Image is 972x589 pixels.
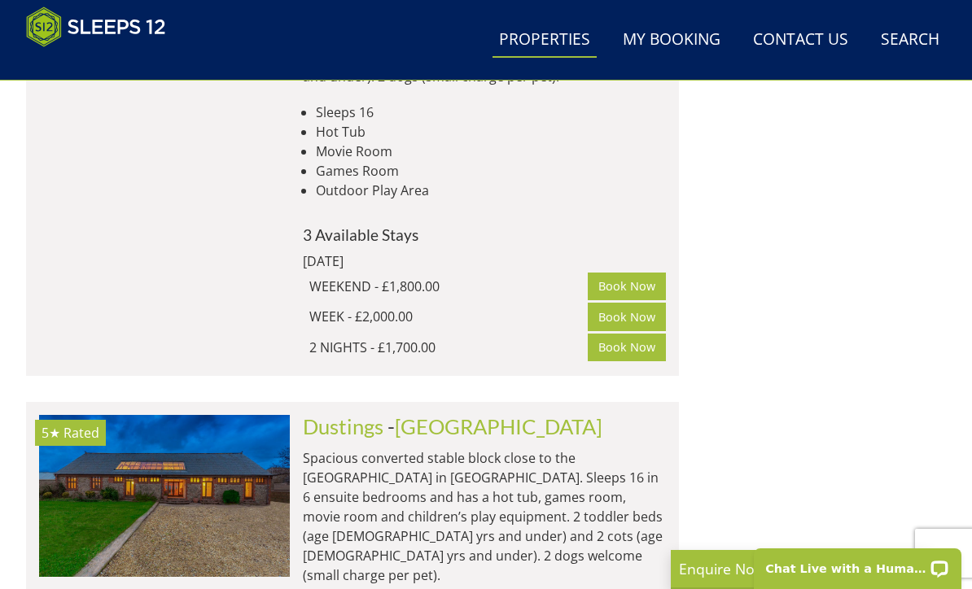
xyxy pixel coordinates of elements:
[303,414,383,438] a: Dustings
[39,415,290,577] img: group-accommodation-sleeping-10.original.jpg
[316,103,666,122] li: Sleeps 16
[743,538,972,589] iframe: LiveChat chat widget
[588,273,666,300] a: Book Now
[42,424,60,442] span: Dustings has a 5 star rating under the Quality in Tourism Scheme
[26,7,166,47] img: Sleeps 12
[747,22,855,59] a: Contact Us
[387,414,602,438] span: -
[39,415,290,577] a: 5★ Rated
[303,251,521,271] div: [DATE]
[18,57,189,71] iframe: Customer reviews powered by Trustpilot
[303,226,666,243] h4: 3 Available Stays
[316,142,666,161] li: Movie Room
[63,424,99,442] span: Rated
[309,338,588,357] div: 2 NIGHTS - £1,700.00
[588,334,666,361] a: Book Now
[309,277,588,296] div: WEEKEND - £1,800.00
[316,161,666,181] li: Games Room
[493,22,597,59] a: Properties
[395,414,602,438] a: [GEOGRAPHIC_DATA]
[303,448,666,585] p: Spacious converted stable block close to the [GEOGRAPHIC_DATA] in [GEOGRAPHIC_DATA]. Sleeps 16 in...
[616,22,727,59] a: My Booking
[874,22,946,59] a: Search
[309,307,588,326] div: WEEK - £2,000.00
[316,122,666,142] li: Hot Tub
[316,181,666,200] li: Outdoor Play Area
[679,558,923,579] p: Enquire Now
[588,303,666,330] a: Book Now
